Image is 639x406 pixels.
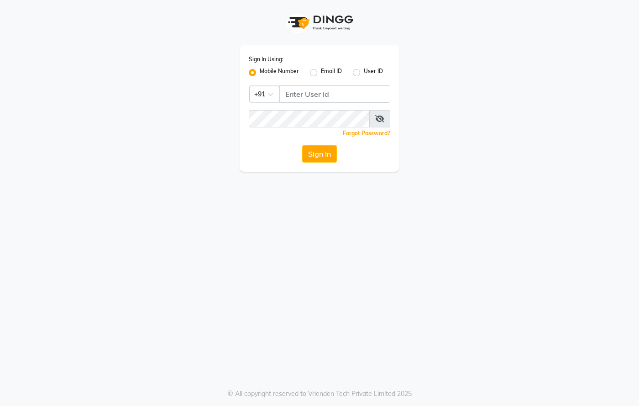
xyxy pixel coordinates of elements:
a: Forgot Password? [343,130,390,137]
img: logo1.svg [283,9,356,36]
input: Username [249,110,370,127]
label: Mobile Number [260,67,299,78]
input: Username [279,85,390,103]
button: Sign In [302,145,337,163]
label: Email ID [321,67,342,78]
label: Sign In Using: [249,55,283,63]
label: User ID [364,67,383,78]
